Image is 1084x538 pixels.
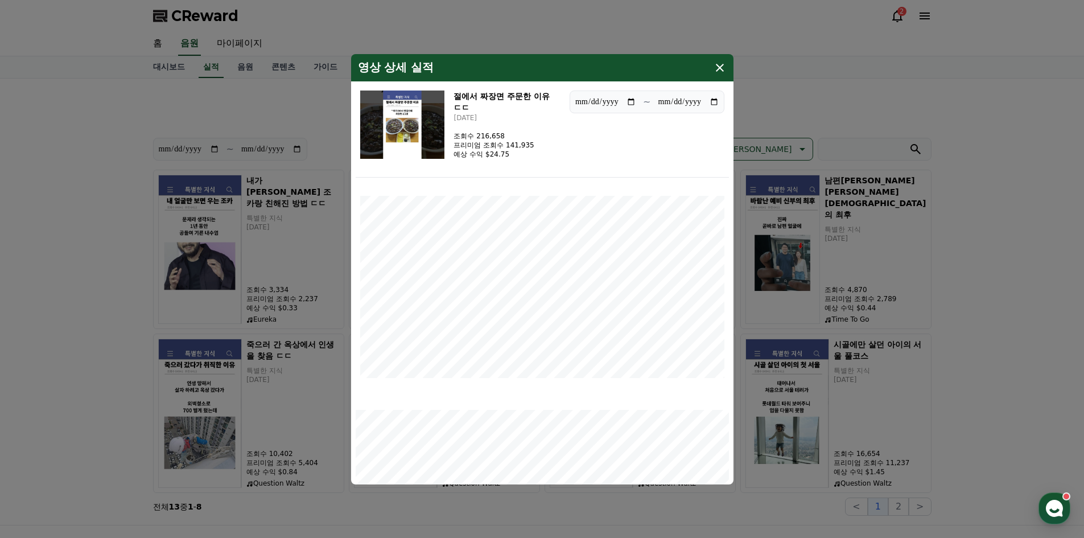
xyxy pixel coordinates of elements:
[360,91,445,159] img: 절에서 짜장면 주문한 이유 ㄷㄷ
[358,61,434,75] h4: 영상 상세 실적
[147,361,219,389] a: 설정
[36,378,43,387] span: 홈
[104,379,118,388] span: 대화
[643,95,650,109] p: ~
[351,54,733,484] div: modal
[176,378,189,387] span: 설정
[75,361,147,389] a: 대화
[3,361,75,389] a: 홈
[454,132,534,141] p: 조회수 216,658
[454,150,534,159] p: 예상 수익 $24.75
[454,113,560,122] p: [DATE]
[454,141,534,150] p: 프리미엄 조회수 141,935
[454,91,560,113] h3: 절에서 짜장면 주문한 이유 ㄷㄷ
